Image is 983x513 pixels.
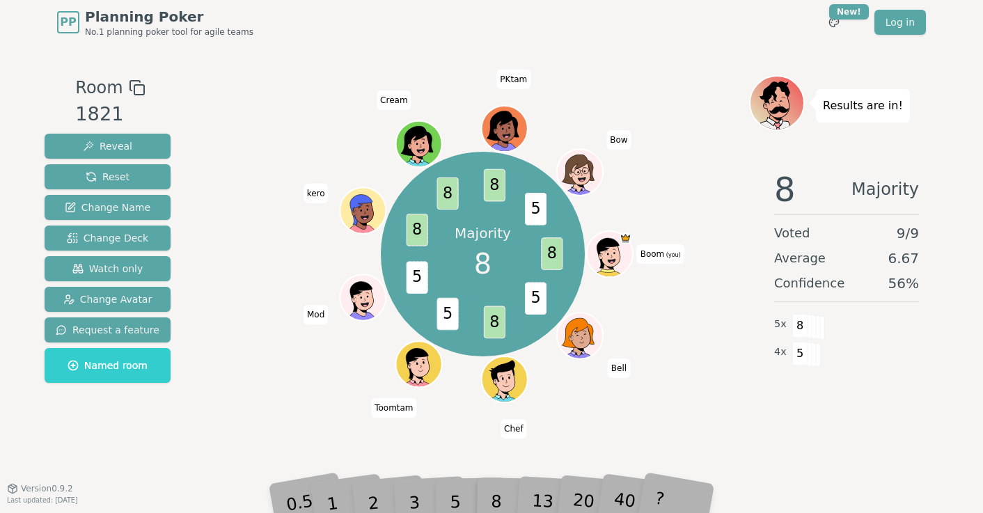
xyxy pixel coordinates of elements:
span: Majority [851,173,919,206]
span: 8 [792,314,808,338]
span: Change Avatar [63,292,152,306]
span: Voted [774,223,810,243]
span: 6.67 [888,248,919,268]
span: 5 [437,298,459,331]
span: PP [60,14,76,31]
button: Change Name [45,195,171,220]
span: Average [774,248,826,268]
span: 5 [525,283,546,315]
span: 5 [525,193,546,226]
span: Change Name [65,200,150,214]
span: Click to change your name [377,90,411,110]
a: PPPlanning PokerNo.1 planning poker tool for agile teams [57,7,253,38]
span: Watch only [72,262,143,276]
span: Version 0.9.2 [21,483,73,494]
button: Change Deck [45,226,171,251]
span: Click to change your name [606,130,631,150]
span: 8 [774,173,796,206]
button: Watch only [45,256,171,281]
span: Planning Poker [85,7,253,26]
button: Reset [45,164,171,189]
button: Request a feature [45,317,171,342]
span: Reset [86,170,129,184]
button: Click to change your avatar [588,232,631,276]
button: Version0.9.2 [7,483,73,494]
span: 8 [484,169,505,202]
span: 8 [407,214,428,247]
p: Results are in! [823,96,903,116]
button: Change Avatar [45,287,171,312]
span: 56 % [888,274,919,293]
span: Click to change your name [496,70,530,89]
span: 5 x [774,317,787,332]
button: Reveal [45,134,171,159]
span: 9 / 9 [897,223,919,243]
span: Confidence [774,274,844,293]
span: 8 [437,177,459,210]
span: (you) [664,252,681,258]
span: 5 [407,262,428,294]
span: Click to change your name [371,398,416,418]
span: No.1 planning poker tool for agile teams [85,26,253,38]
a: Log in [874,10,926,35]
span: Click to change your name [304,305,328,324]
span: 8 [474,243,492,285]
button: New! [821,10,847,35]
span: Request a feature [56,323,159,337]
div: New! [829,4,869,19]
span: 4 x [774,345,787,360]
span: Click to change your name [637,244,684,264]
span: 8 [542,238,563,271]
span: Change Deck [67,231,148,245]
span: Click to change your name [304,184,329,203]
span: 8 [484,306,505,339]
span: Reveal [83,139,132,153]
span: Named room [68,358,148,372]
button: Named room [45,348,171,383]
span: Last updated: [DATE] [7,496,78,504]
span: Boom is the host [620,232,632,244]
p: Majority [455,223,511,243]
span: Click to change your name [608,358,630,378]
span: 5 [792,342,808,365]
div: 1821 [75,100,145,129]
span: Room [75,75,123,100]
span: Click to change your name [501,419,527,439]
